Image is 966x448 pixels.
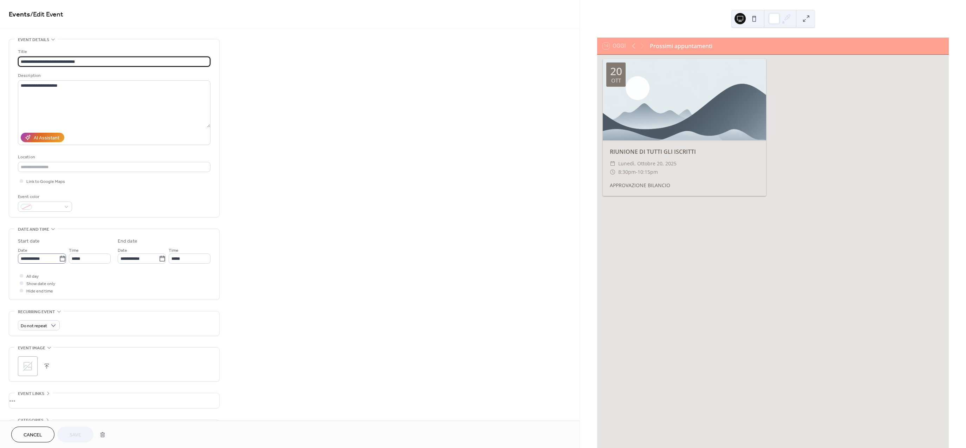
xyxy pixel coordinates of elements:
[169,247,178,254] span: Time
[26,273,39,280] span: All day
[11,427,54,442] button: Cancel
[611,78,621,83] div: ott
[603,182,766,189] div: APPROVAZIONE BILANCIO
[18,193,71,200] div: Event color
[21,133,64,142] button: AI Assistant
[30,8,63,21] span: / Edit Event
[118,238,137,245] div: End date
[610,66,622,77] div: 20
[636,168,638,176] span: -
[650,42,712,50] div: Prossimi appuntamenti
[18,153,209,161] div: Location
[18,308,55,316] span: Recurring event
[18,247,27,254] span: Date
[618,159,677,168] span: lunedì, ottobre 20, 2025
[26,288,53,295] span: Hide end time
[618,168,636,176] span: 8:30pm
[21,322,47,330] span: Do not repeat
[24,431,42,439] span: Cancel
[18,72,209,79] div: Description
[610,159,615,168] div: ​
[118,247,127,254] span: Date
[9,393,219,408] div: •••
[603,147,766,156] div: RIUNIONE DI TUTTI GLI ISCRITTI
[610,168,615,176] div: ​
[18,226,49,233] span: Date and time
[18,356,38,376] div: ;
[638,168,658,176] span: 10:15pm
[18,390,44,397] span: Event links
[69,247,79,254] span: Time
[9,8,30,21] a: Events
[26,178,65,185] span: Link to Google Maps
[18,417,44,424] span: Categories
[9,420,219,435] div: •••
[18,48,209,55] div: Title
[18,344,45,352] span: Event image
[18,238,40,245] div: Start date
[26,280,55,288] span: Show date only
[18,36,49,44] span: Event details
[34,134,59,142] div: AI Assistant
